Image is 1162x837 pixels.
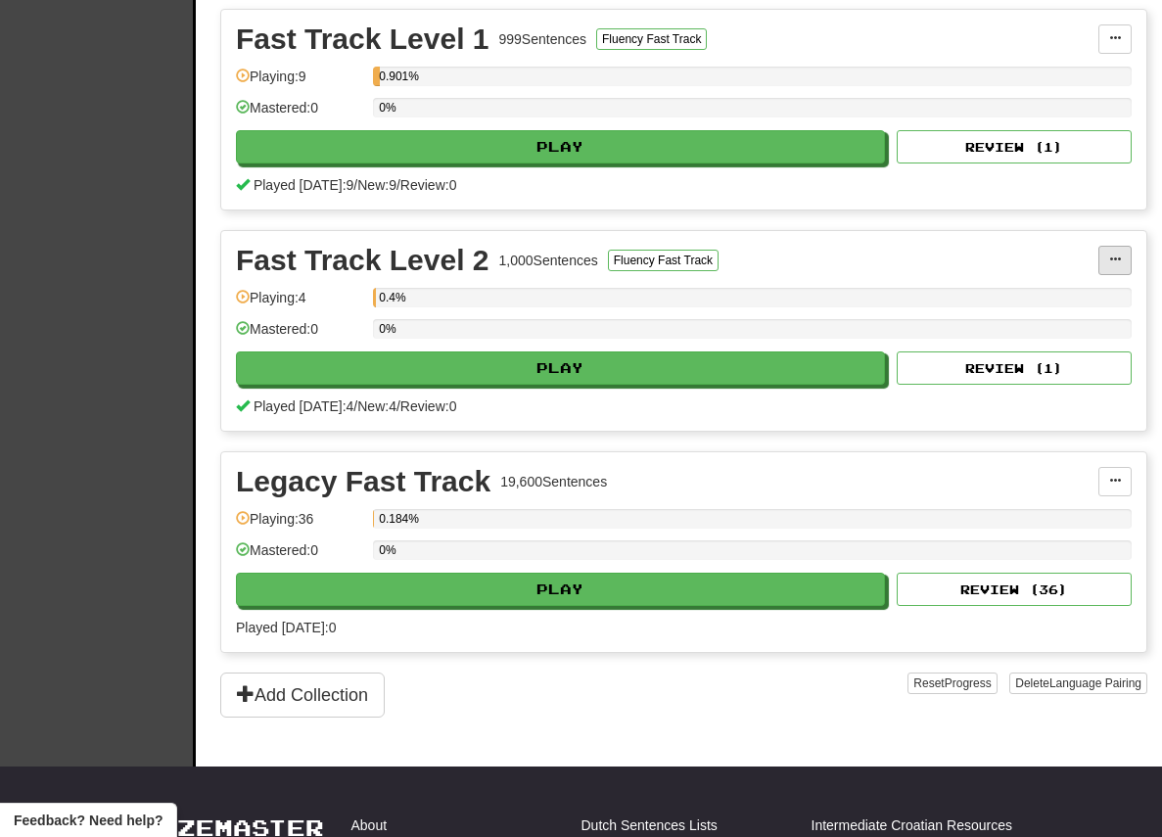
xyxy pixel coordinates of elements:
span: New: 9 [357,177,396,193]
div: Mastered: 0 [236,319,363,351]
span: Language Pairing [1049,676,1141,690]
span: New: 4 [357,398,396,414]
button: Play [236,573,885,606]
button: Review (1) [897,351,1132,385]
a: Dutch Sentences Lists [581,815,718,835]
button: Review (36) [897,573,1132,606]
div: Playing: 4 [236,288,363,320]
span: Review: 0 [400,177,457,193]
button: Review (1) [897,130,1132,163]
span: Played [DATE]: 0 [236,620,336,635]
span: Review: 0 [400,398,457,414]
div: 19,600 Sentences [500,472,607,491]
button: Play [236,130,885,163]
span: Progress [945,676,992,690]
span: Open feedback widget [14,811,163,830]
button: Play [236,351,885,385]
div: 0.901% [379,67,380,86]
div: Fast Track Level 2 [236,246,489,275]
span: / [396,177,400,193]
button: DeleteLanguage Pairing [1009,673,1147,694]
div: Playing: 36 [236,509,363,541]
span: / [353,398,357,414]
span: / [353,177,357,193]
button: Fluency Fast Track [608,250,719,271]
a: About [351,815,388,835]
div: 1,000 Sentences [499,251,598,270]
button: Fluency Fast Track [596,28,707,50]
span: Played [DATE]: 4 [254,398,353,414]
div: Mastered: 0 [236,540,363,573]
a: Intermediate Croatian Resources [812,815,1012,835]
div: Playing: 9 [236,67,363,99]
div: Legacy Fast Track [236,467,490,496]
div: Fast Track Level 1 [236,24,489,54]
span: / [396,398,400,414]
span: Played [DATE]: 9 [254,177,353,193]
div: 999 Sentences [499,29,587,49]
div: Mastered: 0 [236,98,363,130]
button: Add Collection [220,673,385,718]
button: ResetProgress [907,673,997,694]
